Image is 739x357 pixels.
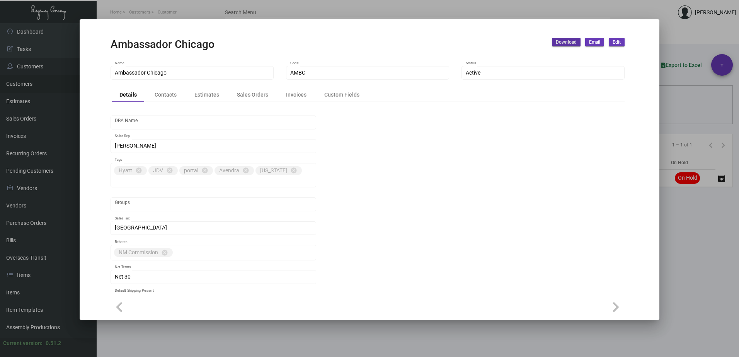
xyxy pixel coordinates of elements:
mat-icon: cancel [242,167,249,174]
button: Download [552,38,581,46]
mat-chip: JDV [148,166,178,175]
div: Invoices [286,91,306,99]
div: Estimates [194,91,219,99]
mat-chip: portal [179,166,213,175]
div: 0.51.2 [46,339,61,347]
mat-icon: cancel [166,167,173,174]
mat-icon: cancel [135,167,142,174]
span: Active [466,70,480,76]
mat-icon: cancel [201,167,208,174]
button: Email [585,38,604,46]
div: Details [119,91,137,99]
mat-chip: Hyatt [114,166,147,175]
mat-icon: cancel [161,249,168,256]
div: Current version: [3,339,43,347]
button: Edit [609,38,625,46]
mat-icon: cancel [290,167,297,174]
mat-chip: Avendra [215,166,254,175]
span: Email [589,39,600,46]
span: Download [556,39,577,46]
div: Sales Orders [237,91,268,99]
mat-chip: [US_STATE] [255,166,302,175]
mat-chip: NM Commission [114,248,173,257]
div: Contacts [155,91,177,99]
span: Edit [613,39,621,46]
h2: Ambassador Chicago [111,38,215,51]
div: Custom Fields [324,91,359,99]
